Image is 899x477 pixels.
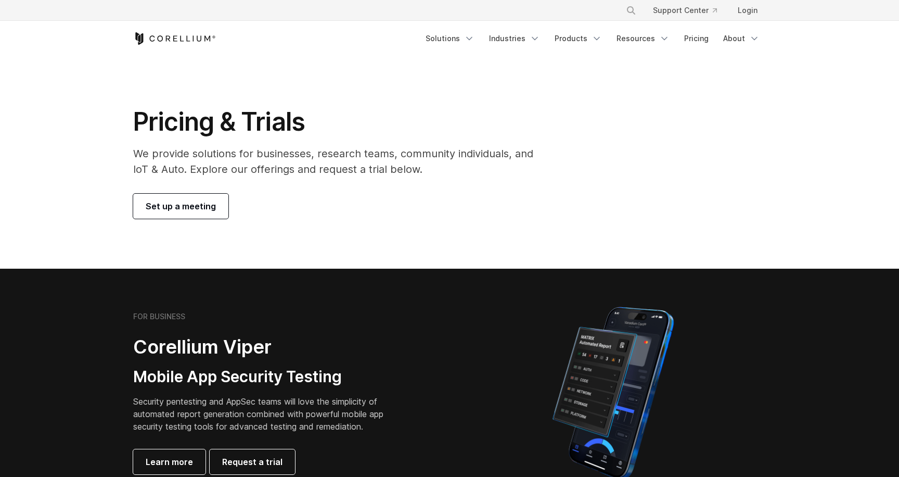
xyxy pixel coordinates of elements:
a: Resources [610,29,676,48]
div: Navigation Menu [613,1,766,20]
button: Search [622,1,640,20]
a: Products [548,29,608,48]
a: Pricing [678,29,715,48]
a: Request a trial [210,449,295,474]
a: Set up a meeting [133,194,228,219]
p: Security pentesting and AppSec teams will love the simplicity of automated report generation comb... [133,395,400,433]
a: Industries [483,29,546,48]
a: Support Center [645,1,725,20]
h2: Corellium Viper [133,335,400,359]
h1: Pricing & Trials [133,106,548,137]
a: Corellium Home [133,32,216,45]
span: Request a trial [222,456,282,468]
div: Navigation Menu [419,29,766,48]
a: Learn more [133,449,206,474]
a: Login [729,1,766,20]
a: About [717,29,766,48]
h3: Mobile App Security Testing [133,367,400,387]
p: We provide solutions for businesses, research teams, community individuals, and IoT & Auto. Explo... [133,146,548,177]
a: Solutions [419,29,481,48]
span: Learn more [146,456,193,468]
h6: FOR BUSINESS [133,312,185,321]
span: Set up a meeting [146,200,216,212]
